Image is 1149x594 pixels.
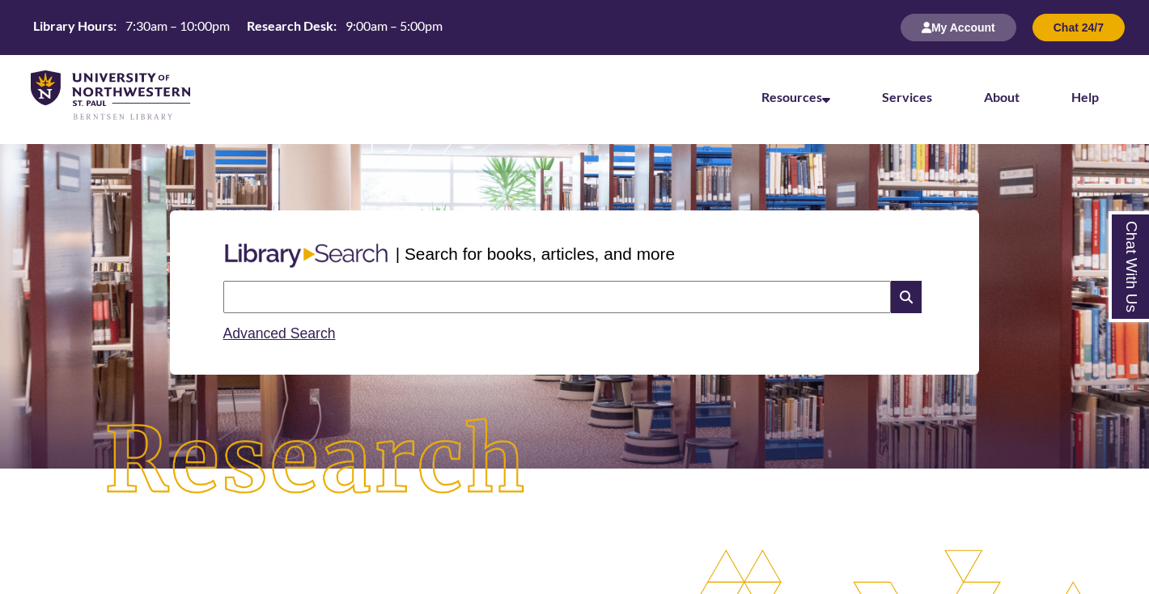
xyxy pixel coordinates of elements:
a: Services [882,89,932,104]
a: My Account [901,20,1016,34]
a: About [984,89,1020,104]
img: Research [57,371,574,551]
table: Hours Today [27,17,449,37]
button: My Account [901,14,1016,41]
button: Chat 24/7 [1032,14,1125,41]
i: Search [891,281,922,313]
a: Resources [761,89,830,104]
img: Libary Search [217,237,396,274]
th: Research Desk: [240,17,339,35]
th: Library Hours: [27,17,119,35]
a: Help [1071,89,1099,104]
span: 7:30am – 10:00pm [125,18,230,33]
a: Advanced Search [223,325,336,342]
span: 9:00am – 5:00pm [346,18,443,33]
p: | Search for books, articles, and more [396,241,675,266]
a: Chat 24/7 [1032,20,1125,34]
a: Hours Today [27,17,449,39]
img: UNWSP Library Logo [31,70,190,121]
